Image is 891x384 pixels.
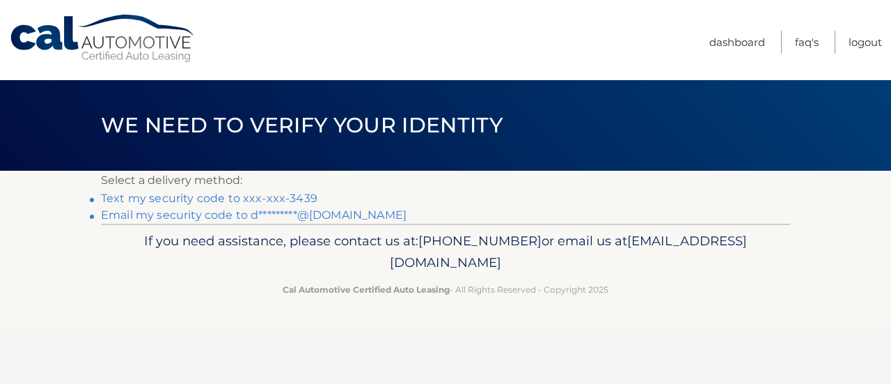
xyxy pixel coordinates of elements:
[283,284,450,295] strong: Cal Automotive Certified Auto Leasing
[709,31,765,54] a: Dashboard
[849,31,882,54] a: Logout
[418,233,542,249] span: [PHONE_NUMBER]
[110,230,781,275] p: If you need assistance, please contact us at: or email us at
[101,112,503,138] span: We need to verify your identity
[795,31,819,54] a: FAQ's
[101,208,407,222] a: Email my security code to d*********@[DOMAIN_NAME]
[101,192,317,205] a: Text my security code to xxx-xxx-3439
[110,282,781,297] p: - All Rights Reserved - Copyright 2025
[101,171,790,190] p: Select a delivery method:
[9,14,197,63] a: Cal Automotive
